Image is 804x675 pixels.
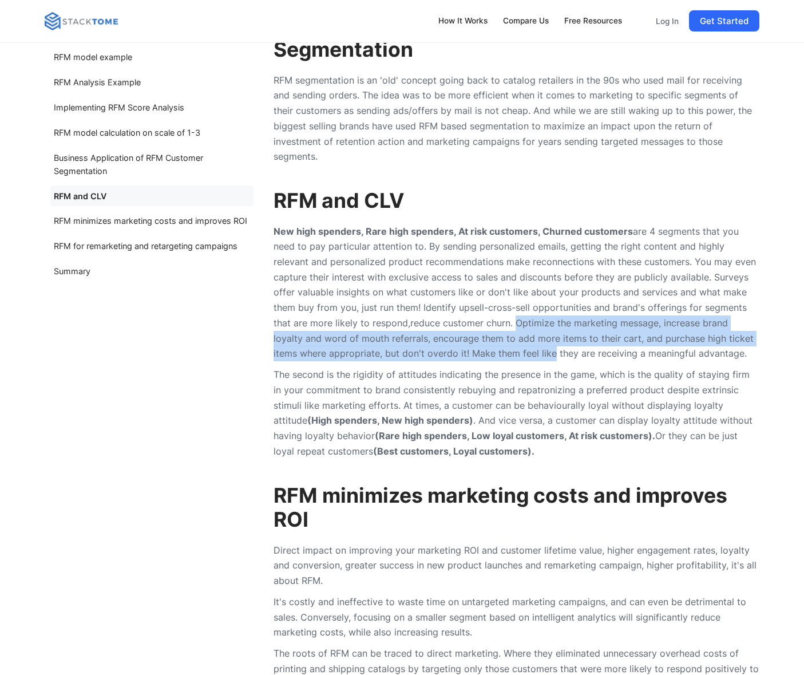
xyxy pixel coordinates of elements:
div: Summary [54,265,90,278]
div: How It Works [438,15,488,27]
p: The second is the rigidity of attitudes indicating the presence in the game, which is the quality... [274,367,759,459]
a: RFM model example [50,47,254,68]
a: RFM model calculation on scale of 1-3 [50,122,254,143]
a: RFM Analysis Example [50,72,254,92]
div: RFM model example [54,50,132,64]
div: RFM model calculation on scale of 1-3 [54,125,200,139]
em: , [408,317,410,329]
div: RFM and CLV [54,189,106,202]
strong: (Rare high spenders, Low loyal customers, At risk customers). [375,430,655,441]
p: Direct impact on improving your marketing ROI and customer lifetime value, higher engagement rate... [274,543,759,589]
p: are 4 segments that you need to pay particular attention to. By sending personalized emails, gett... [274,224,759,361]
div: RFM Analysis Example [54,76,141,89]
div: Implementing RFM Score Analysis [54,101,184,114]
a: RFM for remarketing and retargeting campaigns [50,235,254,256]
a: Business Application of RFM Customer Segmentation [50,147,254,181]
div: RFM for remarketing and retargeting campaigns [54,239,237,252]
strong: RFM [274,483,317,508]
strong: (Best customers, Loyal customers). [373,445,534,457]
a: Free Resources [559,9,627,33]
strong: minimizes marketing costs and improves ROI [274,483,727,532]
a: Get Started [689,10,759,31]
a: RFM minimizes marketing costs and improves ROI [50,211,254,231]
strong: (High spenders, New high spenders) [307,415,473,426]
a: Compare Us [498,9,555,33]
strong: New high spenders, Rare high spenders, At risk customers, Churned customers [274,226,633,237]
a: RFM and CLV [50,185,254,206]
p: RFM segmentation is an 'old' concept going back to catalog retailers in the 90s who used mail for... [274,73,759,164]
div: Business Application of RFM Customer Segmentation [54,151,250,177]
a: Summary [50,260,254,281]
a: Log In [650,10,684,32]
div: Free Resources [564,15,622,27]
strong: RFM and CLV [274,188,405,213]
p: Log In [656,16,679,26]
div: RFM minimizes marketing costs and improves ROI [54,214,247,227]
a: Implementing RFM Score Analysis [50,97,254,117]
a: How It Works [433,9,493,33]
p: It's costly and ineffective to waste time on untargeted marketing campaigns, and can even be detr... [274,594,759,640]
div: Compare Us [503,15,549,27]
